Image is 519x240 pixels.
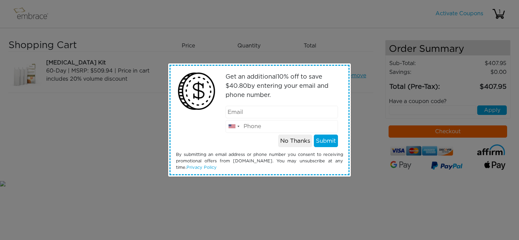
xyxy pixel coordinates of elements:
input: Phone [226,120,338,133]
div: United States: +1 [226,120,241,133]
img: money2.png [174,69,219,114]
span: 10 [277,74,284,80]
button: No Thanks [278,135,312,147]
button: Submit [314,135,338,147]
p: Get an additional % off to save $ by entering your email and phone number. [226,73,338,100]
a: Privacy Policy [186,165,217,170]
input: Email [226,106,338,119]
div: By submitting an email address or phone number you consent to receiving promotional offers from [... [171,152,348,171]
span: 40.80 [229,83,247,89]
